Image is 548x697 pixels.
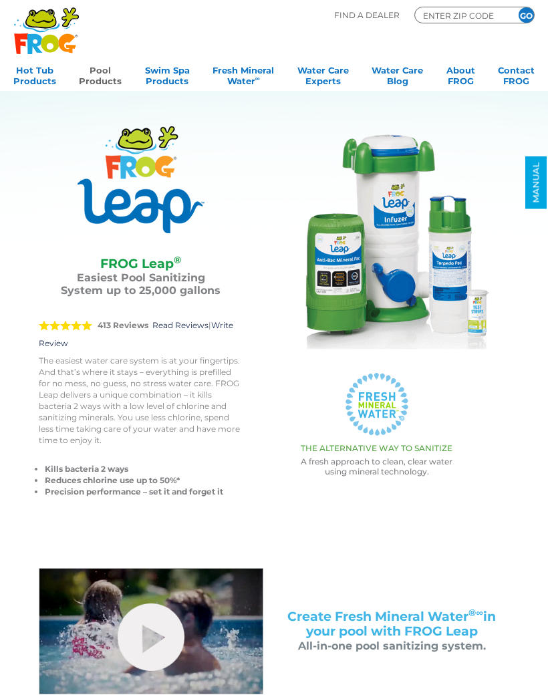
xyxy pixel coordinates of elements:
[213,61,274,88] a: Fresh MineralWater∞
[45,463,243,474] li: Kills bacteria 2 ways
[287,609,495,639] span: Create Fresh Mineral Water in your pool with FROG Leap
[98,320,148,330] strong: 413 Reviews
[446,61,475,88] a: AboutFROG
[174,254,181,266] sup: ®
[45,486,243,497] li: Precision performance – set it and forget it
[264,456,489,476] p: A fresh approach to clean, clear water using mineral technology.
[525,156,547,209] a: MANUAL
[39,568,263,694] img: flippin-frog-video-still
[45,474,243,486] li: Reduces chlorine use up to 50%*
[498,61,535,88] a: ContactFROG
[78,126,204,233] img: Product Logo
[55,257,226,271] h2: FROG Leap
[264,126,489,352] img: FROG LEAP® Complete System
[13,61,56,88] a: Hot TubProducts
[152,320,209,330] a: Read Reviews
[39,355,243,446] p: The easiest water care system is at your fingertips. And that’s where it stays – everything is pr...
[422,9,502,21] input: Zip Code Form
[334,7,400,23] p: Find A Dealer
[39,303,243,355] div: |
[255,75,260,82] sup: ∞
[372,61,423,88] a: Water CareBlog
[79,61,122,88] a: PoolProducts
[55,271,226,297] h3: Easiest Pool Sanitizing System up to 25,000 gallons
[519,7,534,23] input: GO
[298,640,486,652] span: All-in-one pool sanitizing system.
[39,320,92,331] span: 5
[468,607,483,619] sup: ®∞
[145,61,190,88] a: Swim SpaProducts
[297,61,349,88] a: Water CareExperts
[264,444,489,453] h3: THE ALTERNATIVE WAY TO SANITIZE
